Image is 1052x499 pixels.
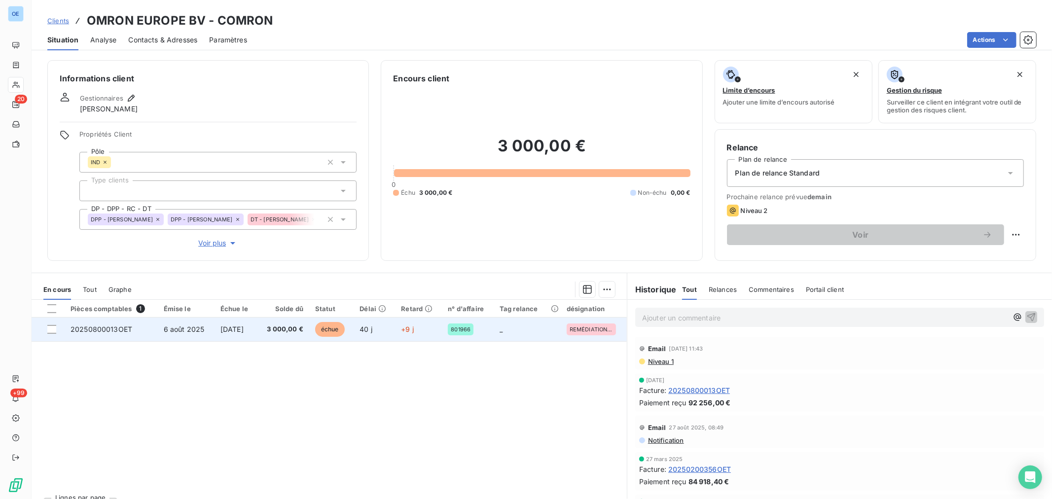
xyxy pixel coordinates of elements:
span: échue [315,322,345,337]
img: Logo LeanPay [8,477,24,493]
button: Actions [967,32,1016,48]
span: Notification [647,436,684,444]
div: Tag relance [500,305,555,313]
span: Graphe [109,285,132,293]
span: Prochaine relance prévue [727,193,1024,201]
a: Clients [47,16,69,26]
span: _ [500,325,503,333]
h2: 3 000,00 € [393,136,690,166]
div: Solde dû [263,305,303,313]
span: 20250800013OET [668,385,730,395]
div: Émise le [164,305,209,313]
span: Niveau 1 [647,357,674,365]
button: Voir plus [79,238,357,249]
h6: Encours client [393,72,449,84]
h6: Relance [727,142,1024,153]
span: +99 [10,389,27,397]
span: Facture : [639,464,666,474]
span: 27 août 2025, 08:49 [669,425,724,430]
span: 3 000,00 € [263,324,303,334]
span: Surveiller ce client en intégrant votre outil de gestion des risques client. [887,98,1028,114]
button: Voir [727,224,1004,245]
span: Échu [401,188,415,197]
span: Non-échu [638,188,667,197]
span: Paiement reçu [639,397,687,408]
span: Situation [47,35,78,45]
span: [DATE] [646,377,665,383]
h3: OMRON EUROPE BV - COMRON [87,12,273,30]
span: Paiement reçu [639,476,687,487]
div: Retard [401,305,436,313]
input: Ajouter une valeur [111,158,119,167]
span: Gestion du risque [887,86,942,94]
span: Portail client [806,285,844,293]
span: Niveau 2 [741,207,768,214]
span: 27 mars 2025 [646,456,683,462]
span: 20250200356OET [668,464,731,474]
input: Ajouter une valeur [88,186,96,195]
span: Facture : [639,385,666,395]
span: Email [648,424,666,431]
span: 84 918,40 € [689,476,729,487]
span: Clients [47,17,69,25]
span: Tout [83,285,97,293]
span: 0,00 € [671,188,690,197]
span: Analyse [90,35,116,45]
div: n° d'affaire [448,305,488,313]
span: Relances [709,285,737,293]
h6: Informations client [60,72,357,84]
span: Contacts & Adresses [128,35,197,45]
input: Ajouter une valeur [315,215,323,224]
span: DPP - [PERSON_NAME] [171,216,233,222]
span: 0 [392,180,396,188]
h6: Historique [627,284,677,295]
span: DT - [PERSON_NAME] [251,216,309,222]
span: Plan de relance Standard [735,168,820,178]
span: +9 j [401,325,414,333]
span: Commentaires [749,285,794,293]
span: Email [648,345,666,353]
span: Gestionnaires [80,94,123,102]
span: 801966 [451,326,471,332]
div: Statut [315,305,348,313]
div: Pièces comptables [71,304,152,313]
span: Limite d’encours [723,86,775,94]
button: Gestion du risqueSurveiller ce client en intégrant votre outil de gestion des risques client. [878,60,1036,123]
div: Délai [360,305,389,313]
div: Open Intercom Messenger [1018,465,1042,489]
div: Échue le [220,305,252,313]
span: En cours [43,285,71,293]
span: 1 [136,304,145,313]
span: Paramètres [209,35,247,45]
span: Tout [682,285,697,293]
span: DPP - [PERSON_NAME] [91,216,153,222]
span: 6 août 2025 [164,325,205,333]
div: désignation [567,305,621,313]
span: Voir [739,231,982,239]
span: [DATE] 11:43 [669,346,703,352]
div: OE [8,6,24,22]
button: Limite d’encoursAjouter une limite d’encours autorisé [715,60,872,123]
span: 40 j [360,325,372,333]
span: Propriétés Client [79,130,357,144]
span: 92 256,00 € [689,397,731,408]
span: Voir plus [198,238,238,248]
span: REMÉDIATION MACHINES RC & MC [570,326,613,332]
span: 3 000,00 € [419,188,453,197]
span: [PERSON_NAME] [80,104,138,114]
span: [DATE] [220,325,244,333]
span: 20250800013OET [71,325,132,333]
span: IND [91,159,100,165]
span: Ajouter une limite d’encours autorisé [723,98,835,106]
span: 20 [15,95,27,104]
span: demain [807,193,832,201]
